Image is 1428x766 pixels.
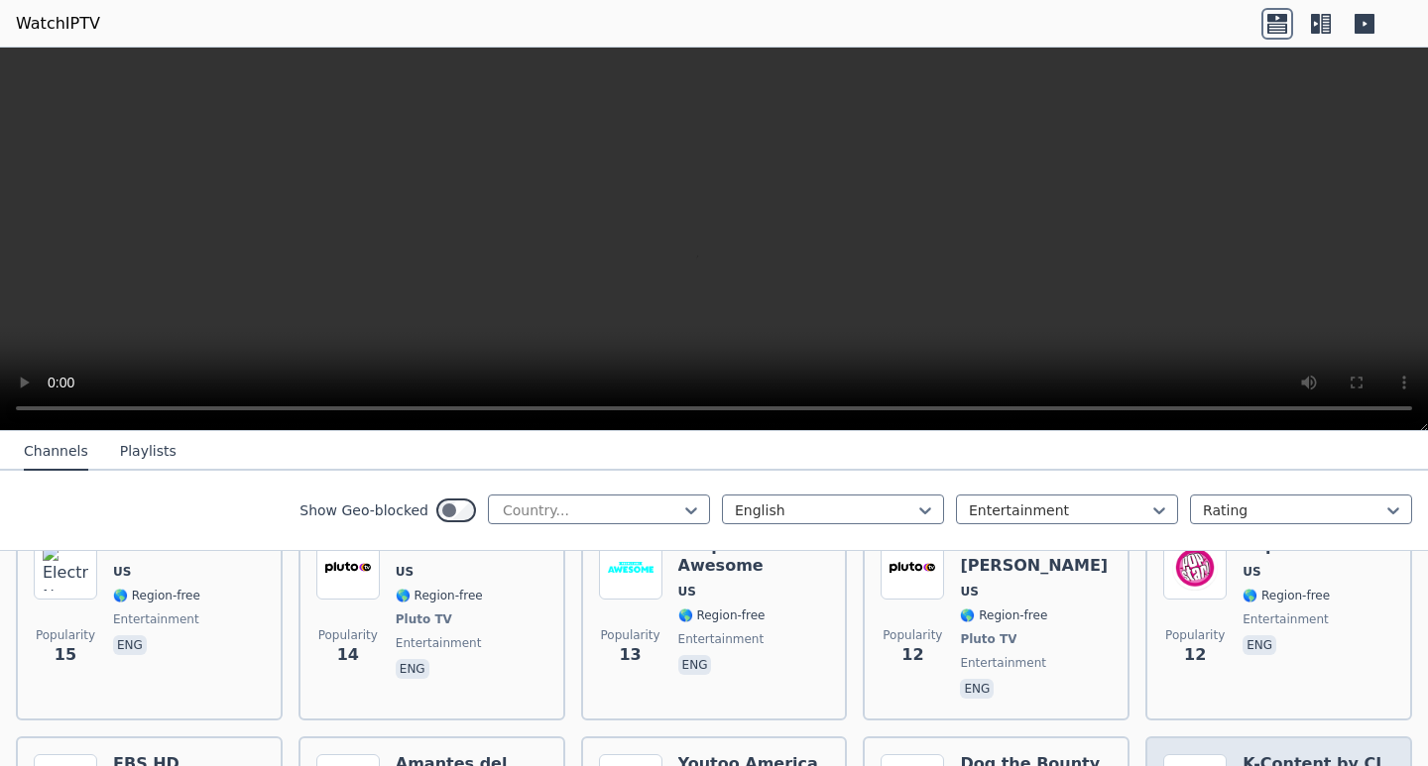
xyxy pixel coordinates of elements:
[396,611,452,627] span: Pluto TV
[960,655,1046,671] span: entertainment
[1243,564,1260,580] span: US
[1165,627,1225,643] span: Popularity
[337,643,359,667] span: 14
[1243,635,1276,655] p: eng
[678,584,696,600] span: US
[396,635,482,651] span: entertainment
[678,631,765,647] span: entertainment
[960,584,978,600] span: US
[16,12,100,36] a: WatchIPTV
[24,433,88,471] button: Channels
[396,659,429,679] p: eng
[599,536,662,600] img: People Are Awesome
[1163,536,1227,600] img: Popstar! TV
[113,611,199,627] span: entertainment
[316,536,380,600] img: Fear Factor
[113,564,131,580] span: US
[883,627,942,643] span: Popularity
[678,607,766,623] span: 🌎 Region-free
[881,536,944,600] img: Best of Dr Phil
[960,679,994,699] p: eng
[120,433,177,471] button: Playlists
[36,627,95,643] span: Popularity
[960,607,1047,623] span: 🌎 Region-free
[113,635,147,655] p: eng
[299,500,428,520] label: Show Geo-blocked
[113,588,200,603] span: 🌎 Region-free
[619,643,641,667] span: 13
[1243,611,1329,627] span: entertainment
[960,536,1112,576] h6: Best of Dr [PERSON_NAME]
[678,655,712,675] p: eng
[396,564,414,580] span: US
[901,643,923,667] span: 12
[34,536,97,600] img: Electric Now
[1243,588,1330,603] span: 🌎 Region-free
[678,536,830,576] h6: People Are Awesome
[318,627,378,643] span: Popularity
[396,588,483,603] span: 🌎 Region-free
[55,643,76,667] span: 15
[960,631,1016,647] span: Pluto TV
[1184,643,1206,667] span: 12
[601,627,660,643] span: Popularity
